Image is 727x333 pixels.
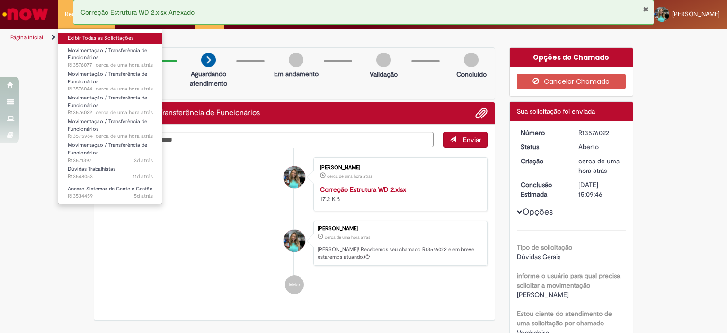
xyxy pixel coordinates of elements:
[320,165,478,171] div: [PERSON_NAME]
[578,157,620,175] time: 29/09/2025 11:09:43
[133,173,153,180] span: 11d atrás
[517,271,620,289] b: informe o usuário para qual precisa solicitar a movimentação
[318,226,482,232] div: [PERSON_NAME]
[517,309,612,327] b: Estou ciente do atendimento de uma solicitação por chamado
[68,118,147,133] span: Movimentação / Transferência de Funcionários
[514,142,572,152] dt: Status
[96,133,153,140] time: 29/09/2025 11:05:45
[464,53,479,67] img: img-circle-grey.png
[68,185,153,192] span: Acesso Sistemas de Gente e Gestão
[578,157,620,175] span: cerca de uma hora atrás
[289,53,303,67] img: img-circle-grey.png
[517,290,569,299] span: [PERSON_NAME]
[510,48,633,67] div: Opções do Chamado
[132,192,153,199] span: 15d atrás
[101,109,260,117] h2: Movimentação / Transferência de Funcionários Histórico de tíquete
[58,117,162,137] a: Aberto R13575984 : Movimentação / Transferência de Funcionários
[65,9,98,19] span: Requisições
[475,107,488,119] button: Adicionar anexos
[134,157,153,164] time: 26/09/2025 16:01:18
[68,165,115,172] span: Dúvidas Trabalhistas
[96,109,153,116] span: cerca de uma hora atrás
[578,180,622,199] div: [DATE] 15:09:46
[96,109,153,116] time: 29/09/2025 11:09:44
[7,29,478,46] ul: Trilhas de página
[514,180,572,199] dt: Conclusão Estimada
[68,47,147,62] span: Movimentação / Transferência de Funcionários
[68,192,153,200] span: R13534459
[1,5,50,24] img: ServiceNow
[284,230,305,252] div: Julia Correa Ferreira de Souza
[68,71,147,85] span: Movimentação / Transferência de Funcionários
[643,5,649,13] button: Fechar Notificação
[672,10,720,18] span: [PERSON_NAME]
[80,8,195,17] span: Correção Estrutura WD 2.xlsx Anexado
[578,128,622,137] div: R13576022
[517,107,595,116] span: Sua solicitação foi enviada
[58,69,162,90] a: Aberto R13576044 : Movimentação / Transferência de Funcionários
[96,133,153,140] span: cerca de uma hora atrás
[96,85,153,92] span: cerca de uma hora atrás
[578,156,622,175] div: 29/09/2025 11:09:43
[514,128,572,137] dt: Número
[201,53,216,67] img: arrow-next.png
[68,109,153,117] span: R13576022
[517,252,560,261] span: Dúvidas Gerais
[318,246,482,261] p: [PERSON_NAME]! Recebemos seu chamado R13576022 e em breve estaremos atuando.
[96,62,153,69] span: cerca de uma hora atrás
[68,62,153,69] span: R13576077
[463,135,481,144] span: Enviar
[134,157,153,164] span: 3d atrás
[101,148,488,304] ul: Histórico de tíquete
[58,45,162,66] a: Aberto R13576077 : Movimentação / Transferência de Funcionários
[132,192,153,199] time: 15/09/2025 09:49:29
[68,85,153,93] span: R13576044
[517,243,572,252] b: Tipo de solicitação
[58,164,162,181] a: Aberto R13548053 : Dúvidas Trabalhistas
[320,185,478,204] div: 17.2 KB
[58,93,162,113] a: Aberto R13576022 : Movimentação / Transferência de Funcionários
[101,132,434,148] textarea: Digite sua mensagem aqui...
[284,166,305,188] div: Julia Correa Ferreira de Souza
[68,173,153,180] span: R13548053
[514,156,572,166] dt: Criação
[58,184,162,201] a: Aberto R13534459 : Acesso Sistemas de Gente e Gestão
[376,53,391,67] img: img-circle-grey.png
[10,34,43,41] a: Página inicial
[370,70,398,79] p: Validação
[133,173,153,180] time: 18/09/2025 16:05:31
[96,85,153,92] time: 29/09/2025 11:12:25
[58,140,162,161] a: Aberto R13571397 : Movimentação / Transferência de Funcionários
[274,69,319,79] p: Em andamento
[68,157,153,164] span: R13571397
[327,173,372,179] span: cerca de uma hora atrás
[96,62,153,69] time: 29/09/2025 11:16:22
[517,74,626,89] button: Cancelar Chamado
[456,70,487,79] p: Concluído
[325,234,370,240] span: cerca de uma hora atrás
[68,133,153,140] span: R13575984
[578,142,622,152] div: Aberto
[327,173,372,179] time: 29/09/2025 11:09:38
[325,234,370,240] time: 29/09/2025 11:09:43
[443,132,488,148] button: Enviar
[186,69,231,88] p: Aguardando atendimento
[101,221,488,266] li: Julia Correa Ferreira de Souza
[68,94,147,109] span: Movimentação / Transferência de Funcionários
[58,28,162,204] ul: Requisições
[68,142,147,156] span: Movimentação / Transferência de Funcionários
[58,33,162,44] a: Exibir Todas as Solicitações
[320,185,406,194] a: Correção Estrutura WD 2.xlsx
